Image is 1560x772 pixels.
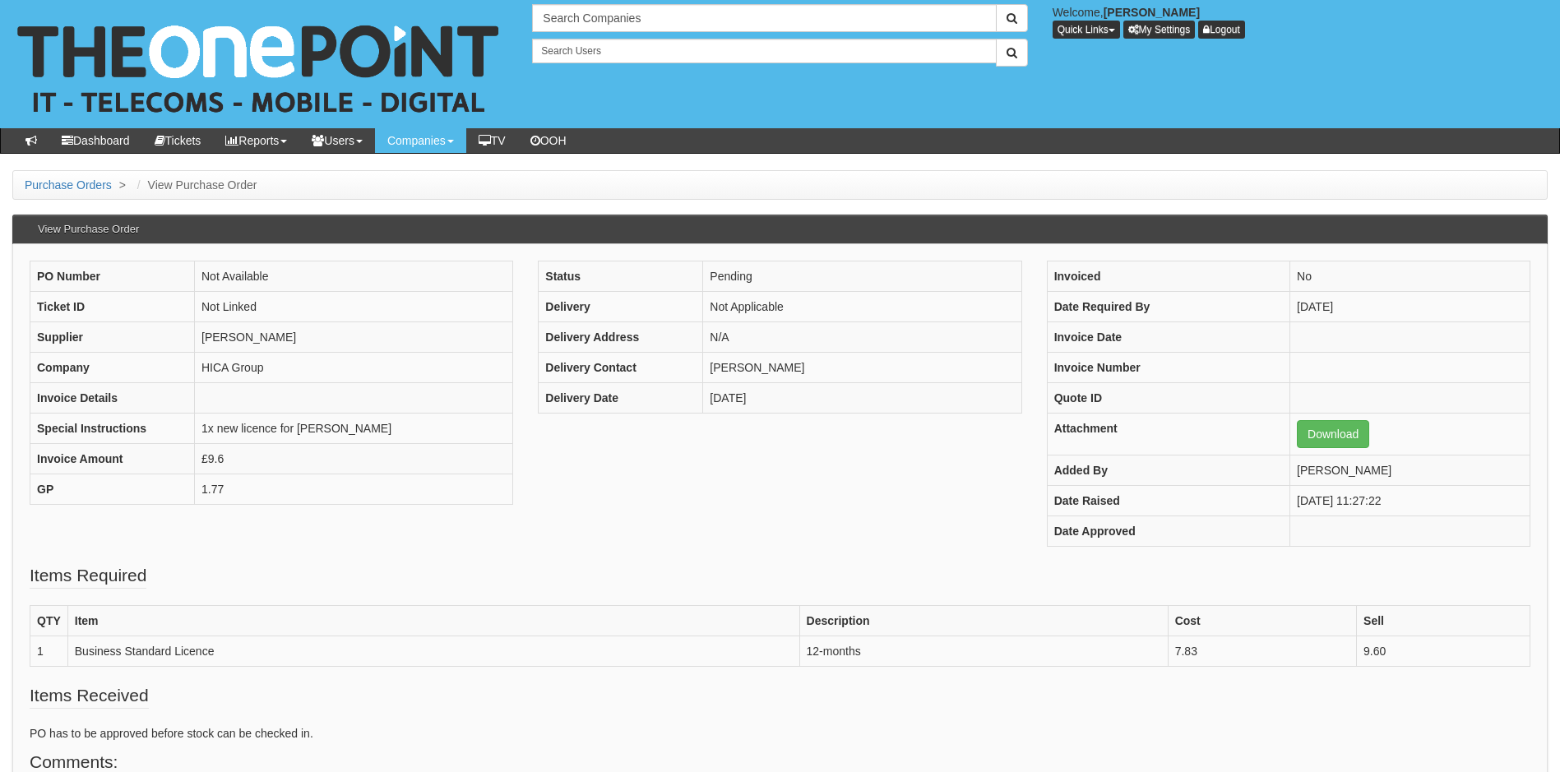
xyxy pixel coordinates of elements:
td: Not Available [195,261,513,292]
th: Invoiced [1047,261,1289,292]
th: Company [30,353,195,383]
th: GP [30,474,195,505]
th: QTY [30,606,68,636]
h3: View Purchase Order [30,215,147,243]
li: View Purchase Order [133,177,257,193]
legend: Items Received [30,683,149,709]
th: Invoice Date [1047,322,1289,353]
th: Status [539,261,703,292]
th: Date Required By [1047,292,1289,322]
div: Welcome, [1040,4,1560,39]
input: Search Users [532,39,996,63]
td: 12-months [799,636,1168,667]
td: Pending [703,261,1021,292]
th: Supplier [30,322,195,353]
th: Item [67,606,799,636]
td: [DATE] [1290,292,1530,322]
td: £9.6 [195,444,513,474]
td: 1 [30,636,68,667]
th: Invoice Details [30,383,195,414]
td: [PERSON_NAME] [1290,455,1530,486]
td: Not Applicable [703,292,1021,322]
a: OOH [518,128,579,153]
td: [DATE] 11:27:22 [1290,486,1530,516]
input: Search Companies [532,4,996,32]
td: Business Standard Licence [67,636,799,667]
legend: Items Required [30,563,146,589]
a: Dashboard [49,128,142,153]
th: Special Instructions [30,414,195,444]
td: [PERSON_NAME] [195,322,513,353]
th: Sell [1357,606,1530,636]
a: Logout [1198,21,1245,39]
td: No [1290,261,1530,292]
td: 1.77 [195,474,513,505]
th: Added By [1047,455,1289,486]
td: N/A [703,322,1021,353]
b: [PERSON_NAME] [1104,6,1200,19]
th: Invoice Number [1047,353,1289,383]
a: My Settings [1123,21,1196,39]
th: PO Number [30,261,195,292]
a: Download [1297,420,1369,448]
th: Delivery [539,292,703,322]
button: Quick Links [1053,21,1120,39]
a: Purchase Orders [25,178,112,192]
th: Quote ID [1047,383,1289,414]
th: Attachment [1047,414,1289,455]
td: 7.83 [1168,636,1356,667]
a: Users [299,128,375,153]
th: Cost [1168,606,1356,636]
a: Companies [375,128,466,153]
th: Delivery Address [539,322,703,353]
th: Delivery Contact [539,353,703,383]
th: Invoice Amount [30,444,195,474]
th: Description [799,606,1168,636]
a: TV [466,128,518,153]
a: Reports [213,128,299,153]
th: Date Raised [1047,486,1289,516]
td: Not Linked [195,292,513,322]
td: 1x new licence for [PERSON_NAME] [195,414,513,444]
a: Tickets [142,128,214,153]
th: Date Approved [1047,516,1289,547]
th: Ticket ID [30,292,195,322]
p: PO has to be approved before stock can be checked in. [30,725,1530,742]
td: [DATE] [703,383,1021,414]
td: 9.60 [1357,636,1530,667]
span: > [115,178,130,192]
td: [PERSON_NAME] [703,353,1021,383]
th: Delivery Date [539,383,703,414]
td: HICA Group [195,353,513,383]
